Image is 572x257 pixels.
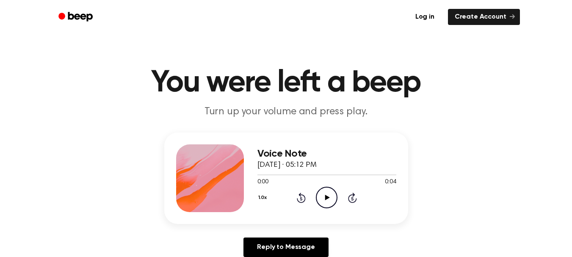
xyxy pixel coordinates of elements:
p: Turn up your volume and press play. [124,105,449,119]
a: Reply to Message [243,238,328,257]
h1: You were left a beep [69,68,503,98]
span: [DATE] · 05:12 PM [257,161,317,169]
a: Beep [53,9,100,25]
a: Log in [407,7,443,27]
button: 1.0x [257,191,270,205]
span: 0:00 [257,178,268,187]
h3: Voice Note [257,148,396,160]
span: 0:04 [385,178,396,187]
a: Create Account [448,9,520,25]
